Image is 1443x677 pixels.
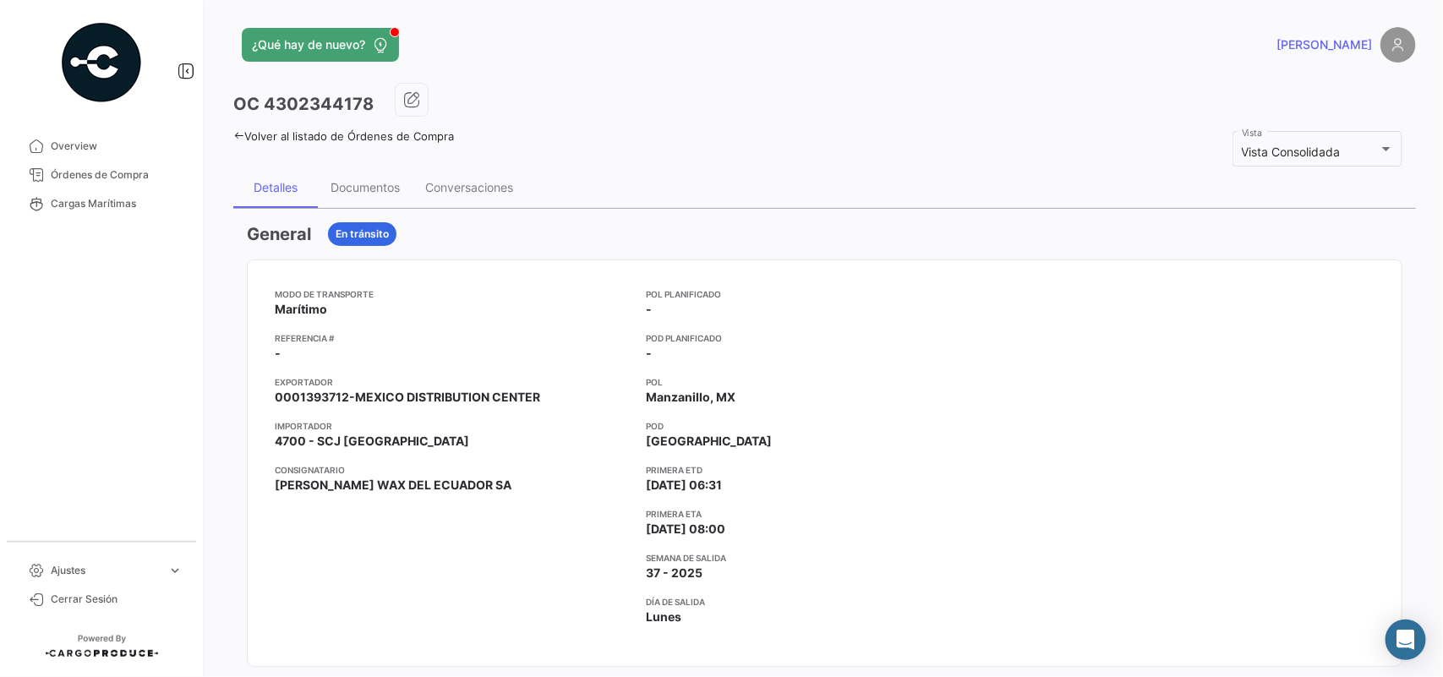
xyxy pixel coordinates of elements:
app-card-info-title: Referencia # [275,331,632,345]
app-card-info-title: POD [646,419,1003,433]
app-card-info-title: POL [646,375,1003,389]
div: Detalles [254,180,298,194]
span: [GEOGRAPHIC_DATA] [646,433,772,450]
app-card-info-title: Exportador [275,375,632,389]
app-card-info-title: Semana de Salida [646,551,1003,565]
a: Overview [14,132,189,161]
app-card-info-title: Primera ETD [646,463,1003,477]
span: ¿Qué hay de nuevo? [252,36,365,53]
a: Cargas Marítimas [14,189,189,218]
span: [DATE] 08:00 [646,521,725,538]
div: Documentos [331,180,400,194]
span: - [646,301,652,318]
h3: General [247,222,311,246]
button: ¿Qué hay de nuevo? [242,28,399,62]
div: Conversaciones [425,180,513,194]
span: [PERSON_NAME] WAX DEL ECUADOR SA [275,477,511,494]
span: expand_more [167,563,183,578]
span: Órdenes de Compra [51,167,183,183]
span: Cerrar Sesión [51,592,183,607]
span: 4700 - SCJ [GEOGRAPHIC_DATA] [275,433,469,450]
span: [PERSON_NAME] [1276,36,1372,53]
app-card-info-title: Modo de Transporte [275,287,632,301]
span: Lunes [646,609,681,625]
a: Volver al listado de Órdenes de Compra [233,129,454,143]
app-card-info-title: POD Planificado [646,331,1003,345]
app-card-info-title: Importador [275,419,632,433]
app-card-info-title: Primera ETA [646,507,1003,521]
div: Abrir Intercom Messenger [1386,620,1426,660]
app-card-info-title: Día de Salida [646,595,1003,609]
span: Cargas Marítimas [51,196,183,211]
span: Marítimo [275,301,327,318]
span: Ajustes [51,563,161,578]
span: Overview [51,139,183,154]
span: 0001393712-MEXICO DISTRIBUTION CENTER [275,389,540,406]
app-card-info-title: POL Planificado [646,287,1003,301]
span: - [275,345,281,362]
span: 37 - 2025 [646,565,702,581]
h3: OC 4302344178 [233,92,374,116]
span: - [646,345,652,362]
span: [DATE] 06:31 [646,477,722,494]
img: placeholder-user.png [1380,27,1416,63]
a: Órdenes de Compra [14,161,189,189]
img: powered-by.png [59,20,144,105]
span: En tránsito [336,227,389,242]
span: Vista Consolidada [1242,145,1341,159]
span: Manzanillo, MX [646,389,735,406]
app-card-info-title: Consignatario [275,463,632,477]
